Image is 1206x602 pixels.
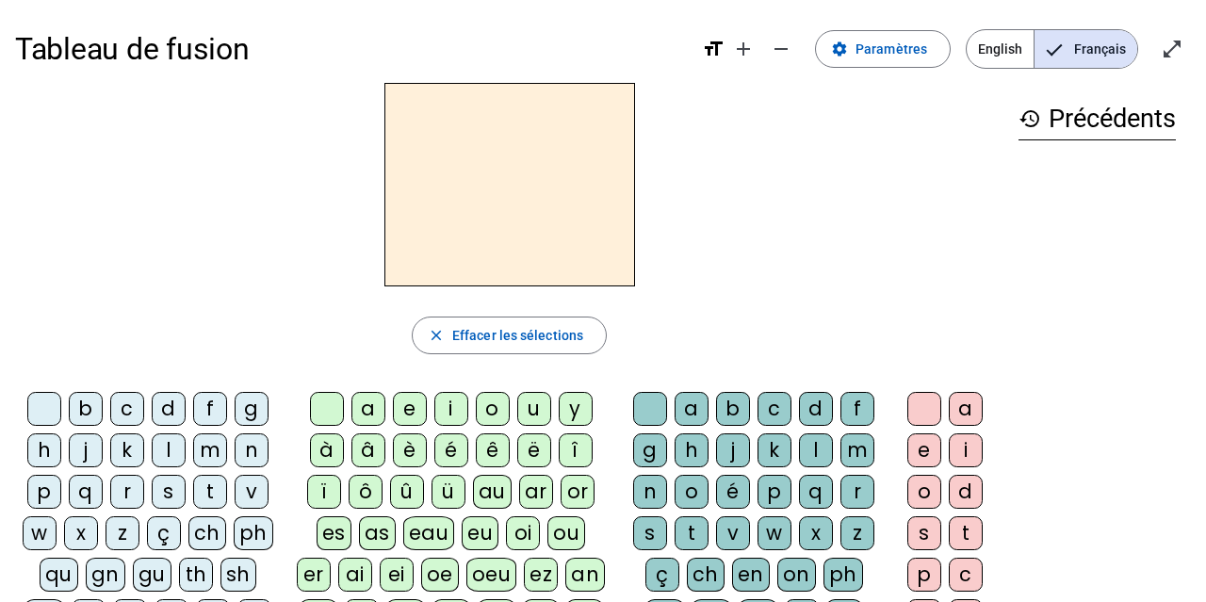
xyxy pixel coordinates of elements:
div: t [675,516,709,550]
div: ch [188,516,226,550]
button: Entrer en plein écran [1153,30,1191,68]
div: ei [380,558,414,592]
div: x [64,516,98,550]
div: p [27,475,61,509]
div: w [23,516,57,550]
div: qu [40,558,78,592]
div: t [193,475,227,509]
div: e [393,392,427,426]
div: b [716,392,750,426]
div: d [949,475,983,509]
div: u [517,392,551,426]
button: Diminuer la taille de la police [762,30,800,68]
div: ph [823,558,863,592]
div: th [179,558,213,592]
div: c [110,392,144,426]
div: j [716,433,750,467]
div: a [675,392,709,426]
div: m [840,433,874,467]
div: o [476,392,510,426]
div: p [758,475,791,509]
div: ï [307,475,341,509]
button: Effacer les sélections [412,317,607,354]
div: es [317,516,351,550]
div: g [235,392,269,426]
div: é [716,475,750,509]
mat-icon: settings [831,41,848,57]
div: r [840,475,874,509]
div: o [675,475,709,509]
div: oe [421,558,459,592]
button: Augmenter la taille de la police [725,30,762,68]
div: f [840,392,874,426]
div: ez [524,558,558,592]
span: Effacer les sélections [452,324,583,347]
div: eu [462,516,498,550]
div: x [799,516,833,550]
div: l [152,433,186,467]
div: z [106,516,139,550]
div: p [907,558,941,592]
div: ç [645,558,679,592]
div: s [152,475,186,509]
div: s [907,516,941,550]
div: c [949,558,983,592]
div: s [633,516,667,550]
div: w [758,516,791,550]
div: on [777,558,816,592]
div: l [799,433,833,467]
div: z [840,516,874,550]
div: sh [220,558,256,592]
div: n [633,475,667,509]
button: Paramètres [815,30,951,68]
div: au [473,475,512,509]
div: î [559,433,593,467]
div: d [152,392,186,426]
div: g [633,433,667,467]
div: eau [403,516,455,550]
mat-icon: close [428,327,445,344]
div: e [907,433,941,467]
div: j [69,433,103,467]
mat-icon: remove [770,38,792,60]
span: English [967,30,1034,68]
div: oi [506,516,540,550]
div: ç [147,516,181,550]
span: Français [1035,30,1137,68]
h3: Précédents [1019,98,1176,140]
div: a [351,392,385,426]
div: û [390,475,424,509]
div: ô [349,475,383,509]
div: ai [338,558,372,592]
div: m [193,433,227,467]
div: n [235,433,269,467]
div: an [565,558,605,592]
div: i [434,392,468,426]
div: q [69,475,103,509]
span: Paramètres [856,38,927,60]
div: h [27,433,61,467]
div: ü [432,475,465,509]
div: d [799,392,833,426]
mat-icon: format_size [702,38,725,60]
div: ar [519,475,553,509]
div: en [732,558,770,592]
div: c [758,392,791,426]
mat-icon: open_in_full [1161,38,1183,60]
div: t [949,516,983,550]
div: gn [86,558,125,592]
div: or [561,475,595,509]
mat-icon: history [1019,107,1041,130]
mat-icon: add [732,38,755,60]
mat-button-toggle-group: Language selection [966,29,1138,69]
div: oeu [466,558,517,592]
div: ph [234,516,273,550]
div: q [799,475,833,509]
div: y [559,392,593,426]
div: ch [687,558,725,592]
div: ou [547,516,585,550]
div: f [193,392,227,426]
div: r [110,475,144,509]
div: h [675,433,709,467]
div: v [716,516,750,550]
